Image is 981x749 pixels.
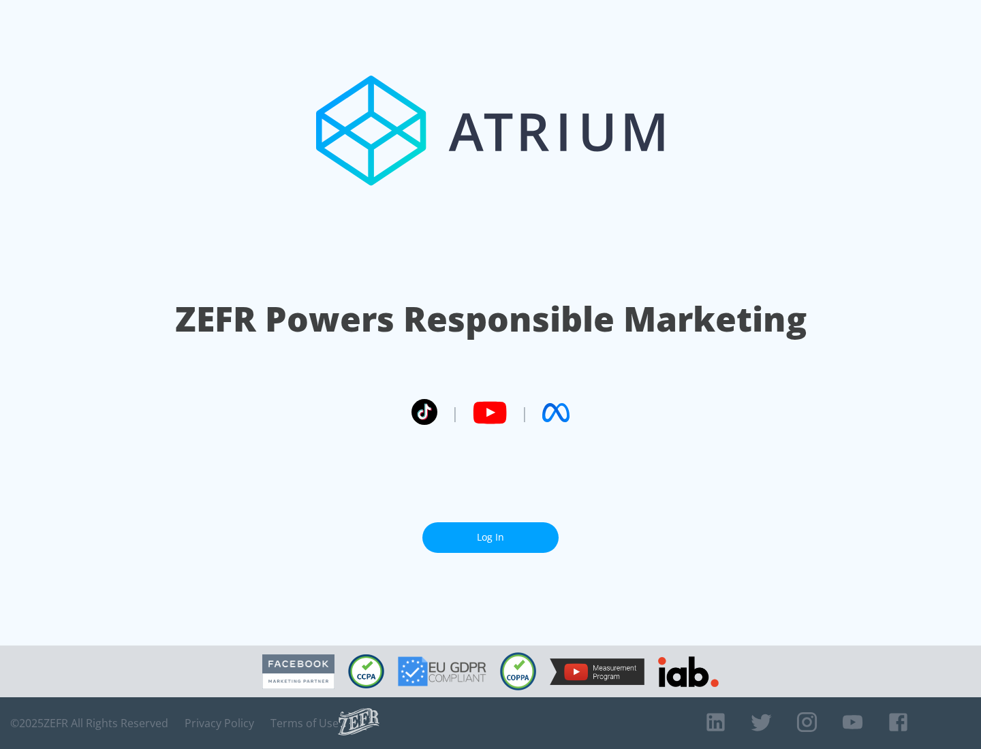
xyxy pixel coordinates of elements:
span: | [451,402,459,423]
a: Log In [422,522,559,553]
a: Privacy Policy [185,716,254,730]
img: IAB [658,656,719,687]
img: YouTube Measurement Program [550,658,644,685]
img: COPPA Compliant [500,652,536,690]
span: | [520,402,529,423]
a: Terms of Use [270,716,339,730]
img: CCPA Compliant [348,654,384,688]
img: Facebook Marketing Partner [262,654,334,689]
img: GDPR Compliant [398,656,486,686]
h1: ZEFR Powers Responsible Marketing [175,296,807,342]
span: © 2025 ZEFR All Rights Reserved [10,716,168,730]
